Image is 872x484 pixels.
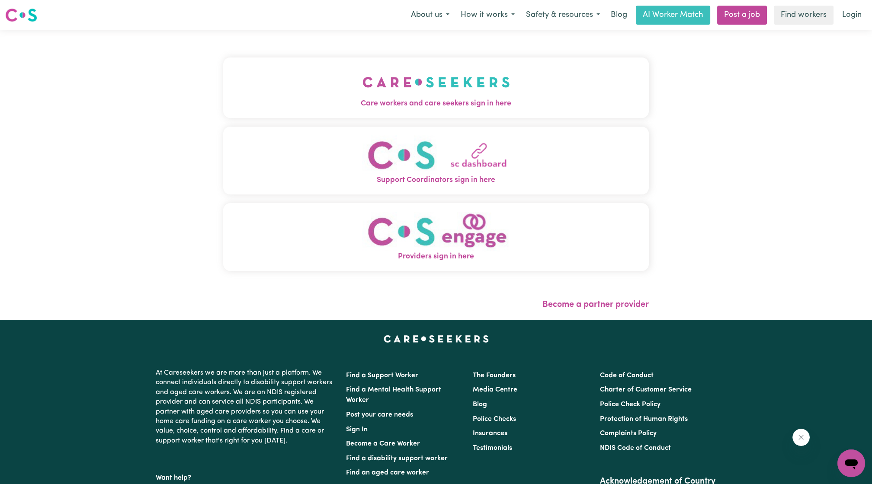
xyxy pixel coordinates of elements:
[600,401,660,408] a: Police Check Policy
[346,426,368,433] a: Sign In
[606,6,632,25] a: Blog
[600,372,654,379] a: Code of Conduct
[156,365,336,449] p: At Careseekers we are more than just a platform. We connect individuals directly to disability su...
[223,251,649,262] span: Providers sign in here
[837,6,867,25] a: Login
[636,6,710,25] a: AI Worker Match
[156,470,336,483] p: Want help?
[223,127,649,194] button: Support Coordinators sign in here
[455,6,520,24] button: How it works
[520,6,606,24] button: Safety & resources
[346,455,448,462] a: Find a disability support worker
[600,430,657,437] a: Complaints Policy
[384,335,489,342] a: Careseekers home page
[346,411,413,418] a: Post your care needs
[5,7,37,23] img: Careseekers logo
[473,386,517,393] a: Media Centre
[223,98,649,109] span: Care workers and care seekers sign in here
[346,440,420,447] a: Become a Care Worker
[346,372,418,379] a: Find a Support Worker
[223,57,649,118] button: Care workers and care seekers sign in here
[346,469,429,476] a: Find an aged care worker
[473,430,507,437] a: Insurances
[774,6,834,25] a: Find workers
[473,372,516,379] a: The Founders
[223,203,649,271] button: Providers sign in here
[473,401,487,408] a: Blog
[792,429,810,446] iframe: Close message
[473,416,516,423] a: Police Checks
[717,6,767,25] a: Post a job
[837,449,865,477] iframe: Button to launch messaging window
[5,6,52,13] span: Need any help?
[600,416,688,423] a: Protection of Human Rights
[346,386,441,404] a: Find a Mental Health Support Worker
[600,445,671,452] a: NDIS Code of Conduct
[5,5,37,25] a: Careseekers logo
[600,386,692,393] a: Charter of Customer Service
[542,300,649,309] a: Become a partner provider
[473,445,512,452] a: Testimonials
[223,175,649,186] span: Support Coordinators sign in here
[405,6,455,24] button: About us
